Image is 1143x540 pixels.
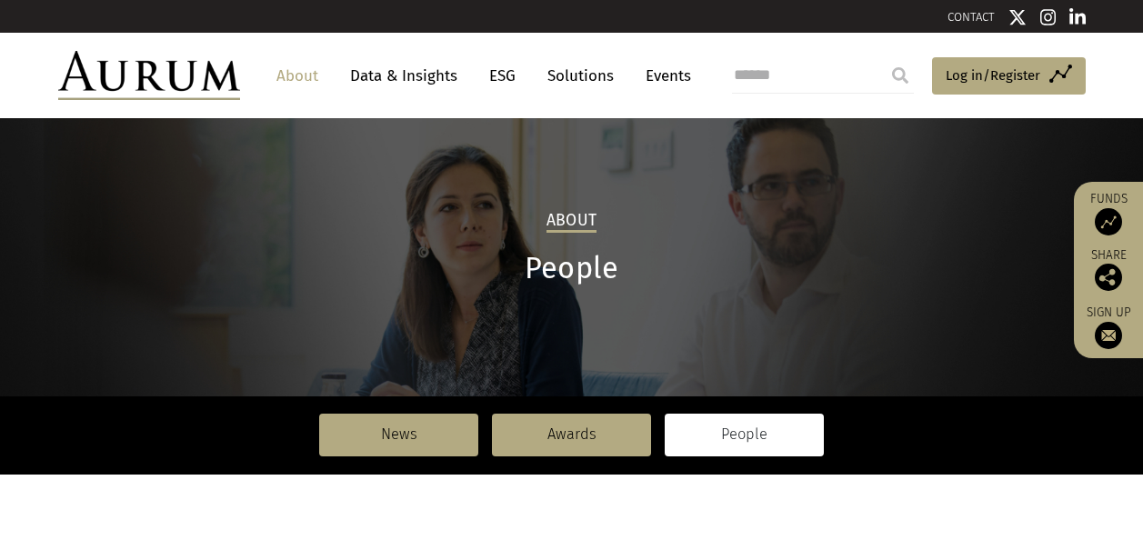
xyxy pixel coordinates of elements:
[58,251,1086,286] h1: People
[882,57,918,94] input: Submit
[1083,305,1134,349] a: Sign up
[1095,322,1122,349] img: Sign up to our newsletter
[58,51,240,100] img: Aurum
[267,59,327,93] a: About
[947,10,995,24] a: CONTACT
[1095,208,1122,235] img: Access Funds
[319,414,478,455] a: News
[637,59,691,93] a: Events
[1083,191,1134,235] a: Funds
[946,65,1040,86] span: Log in/Register
[1069,8,1086,26] img: Linkedin icon
[1008,8,1027,26] img: Twitter icon
[1040,8,1057,26] img: Instagram icon
[546,211,597,233] h2: About
[480,59,525,93] a: ESG
[1083,249,1134,291] div: Share
[341,59,466,93] a: Data & Insights
[932,57,1086,95] a: Log in/Register
[665,414,824,455] a: People
[538,59,623,93] a: Solutions
[492,414,651,455] a: Awards
[1095,264,1122,291] img: Share this post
